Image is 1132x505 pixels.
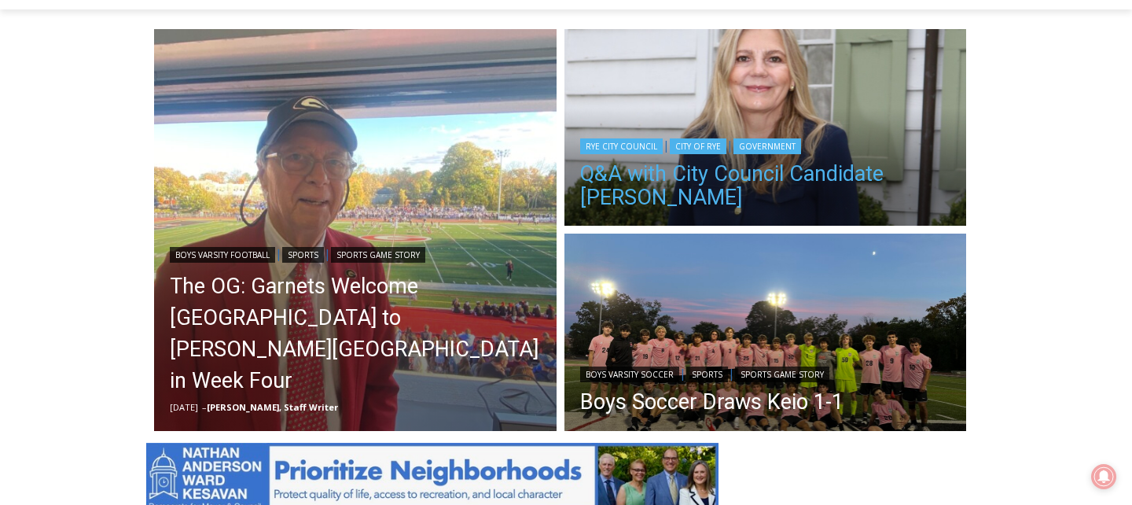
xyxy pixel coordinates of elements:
[13,158,209,194] h4: [PERSON_NAME] Read Sanctuary Fall Fest: [DATE]
[580,390,843,414] a: Boys Soccer Draws Keio 1-1
[282,247,324,263] a: Sports
[580,363,843,382] div: | |
[411,157,729,192] span: Intern @ [DOMAIN_NAME]
[733,138,801,154] a: Government
[580,162,951,209] a: Q&A with City Council Candidate [PERSON_NAME]
[154,29,557,432] img: (PHOTO: The voice of Rye Garnet Football and Old Garnet Steve Feeney in the Nugent Stadium press ...
[331,247,425,263] a: Sports Game Story
[580,135,951,154] div: | |
[165,133,172,149] div: 5
[564,234,967,435] a: Read More Boys Soccer Draws Keio 1-1
[184,133,191,149] div: 6
[580,138,663,154] a: Rye City Council
[202,401,207,413] span: –
[564,29,967,230] a: Read More Q&A with City Council Candidate Maria Tufvesson Shuck
[735,367,829,382] a: Sports Game Story
[686,367,728,382] a: Sports
[176,133,180,149] div: /
[154,29,557,432] a: Read More The OG: Garnets Welcome Yorktown to Nugent Stadium in Week Four
[170,244,541,263] div: | |
[378,153,762,196] a: Intern @ [DOMAIN_NAME]
[170,247,275,263] a: Boys Varsity Football
[564,29,967,230] img: (PHOTO: City council candidate Maria Tufvesson Shuck.)
[397,1,743,153] div: "I learned about the history of a place I’d honestly never considered even as a resident of [GEOG...
[580,367,679,382] a: Boys Varsity Soccer
[207,401,338,413] a: [PERSON_NAME], Staff Writer
[670,138,726,154] a: City of Rye
[165,46,227,129] div: unique DIY crafts
[1,157,235,196] a: [PERSON_NAME] Read Sanctuary Fall Fest: [DATE]
[170,401,198,413] time: [DATE]
[564,234,967,435] img: (PHOTO: The Rye Boys Soccer team from their match agains Keio Academy on September 30, 2025. Cred...
[170,271,541,396] a: The OG: Garnets Welcome [GEOGRAPHIC_DATA] to [PERSON_NAME][GEOGRAPHIC_DATA] in Week Four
